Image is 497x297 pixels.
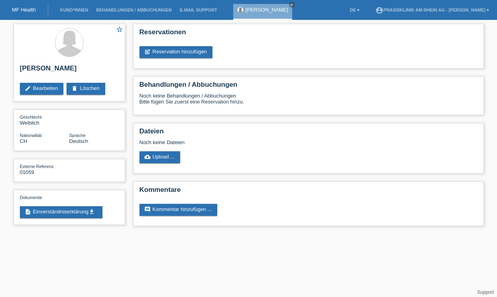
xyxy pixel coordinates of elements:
i: get_app [88,209,95,215]
span: Sprache [69,133,86,138]
i: cloud_upload [144,154,151,160]
span: Externe Referenz [20,164,54,169]
h2: Behandlungen / Abbuchungen [139,81,477,93]
div: Noch keine Dateien [139,139,383,145]
a: E-Mail Support [176,8,221,12]
i: star_border [116,26,123,33]
span: Geschlecht [20,115,42,119]
i: account_circle [375,6,383,14]
a: commentKommentar hinzufügen ... [139,204,218,216]
div: 01059 [20,163,69,175]
a: Kund*innen [56,8,92,12]
h2: Reservationen [139,28,477,40]
a: close [289,2,295,8]
a: account_circlePraxisklinik am Rhein AG - [PERSON_NAME] ▾ [371,8,493,12]
div: Weiblich [20,114,69,126]
a: MF Health [12,7,36,13]
div: Noch keine Behandlungen / Abbuchungen Bitte fügen Sie zuerst eine Reservation hinzu. [139,93,477,111]
a: star_border [116,26,123,34]
a: post_addReservation hinzufügen [139,46,213,58]
i: post_add [144,49,151,55]
a: cloud_uploadUpload ... [139,151,181,163]
h2: Kommentare [139,186,477,198]
a: editBearbeiten [20,83,64,95]
span: Schweiz [20,138,28,144]
a: deleteLöschen [67,83,105,95]
i: description [25,209,31,215]
span: Nationalität [20,133,42,138]
h2: [PERSON_NAME] [20,64,119,76]
i: delete [71,85,78,92]
a: DE ▾ [346,8,363,12]
i: edit [25,85,31,92]
a: Behandlungen / Abbuchungen [92,8,176,12]
a: Support [477,289,494,295]
a: descriptionEinverständniserklärungget_app [20,206,102,218]
span: Dokumente [20,195,42,200]
a: [PERSON_NAME] [246,7,288,13]
i: close [290,3,294,7]
i: comment [144,206,151,213]
span: Deutsch [69,138,88,144]
h2: Dateien [139,127,477,139]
